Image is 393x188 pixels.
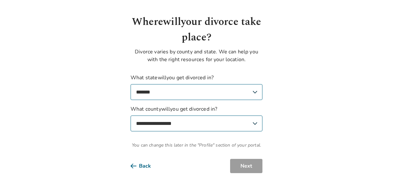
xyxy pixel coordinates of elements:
select: What statewillyou get divorced in? [131,84,262,100]
iframe: Chat Widget [361,157,393,188]
span: You can change this later in the "Profile" section of your portal. [131,142,262,149]
button: Back [131,159,161,173]
p: Divorce varies by county and state. We can help you with the right resources for your location. [131,48,262,63]
label: What state will you get divorced in? [131,74,262,100]
label: What county will you get divorced in? [131,105,262,131]
select: What countywillyou get divorced in? [131,116,262,131]
button: Next [230,159,262,173]
h1: Where will your divorce take place? [131,14,262,45]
